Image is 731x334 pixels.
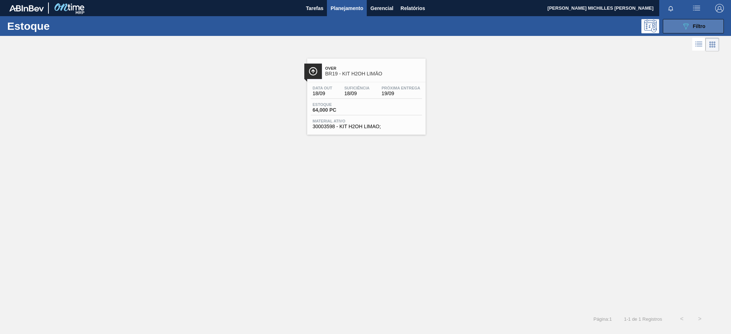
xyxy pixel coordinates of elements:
[302,53,429,135] a: ÍconeOverBR19 - KIT H2OH LIMÃOData out18/09Suficiência18/09Próxima Entrega19/09Estoque64,000 PCMa...
[706,38,719,51] div: Visão em Cards
[381,91,420,96] span: 19/09
[331,4,363,13] span: Planejamento
[313,102,363,107] span: Estoque
[659,3,682,13] button: Notificações
[691,310,709,328] button: >
[692,4,701,13] img: userActions
[344,86,369,90] span: Suficiência
[693,23,706,29] span: Filtro
[370,4,393,13] span: Gerencial
[381,86,420,90] span: Próxima Entrega
[594,316,612,322] span: Página : 1
[325,71,422,76] span: BR19 - KIT H2OH LIMÃO
[692,38,706,51] div: Visão em Lista
[325,66,422,70] span: Over
[344,91,369,96] span: 18/09
[313,107,363,113] span: 64,000 PC
[7,22,116,30] h1: Estoque
[400,4,425,13] span: Relatórios
[313,86,332,90] span: Data out
[673,310,691,328] button: <
[313,124,420,129] span: 30003598 - KIT H2OH LIMAO;
[313,119,420,123] span: Material ativo
[715,4,724,13] img: Logout
[9,5,44,11] img: TNhmsLtSVTkK8tSr43FrP2fwEKptu5GPRR3wAAAABJRU5ErkJggg==
[309,67,318,76] img: Ícone
[313,91,332,96] span: 18/09
[306,4,323,13] span: Tarefas
[623,316,662,322] span: 1 - 1 de 1 Registros
[641,19,659,33] div: Pogramando: nenhum usuário selecionado
[663,19,724,33] button: Filtro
